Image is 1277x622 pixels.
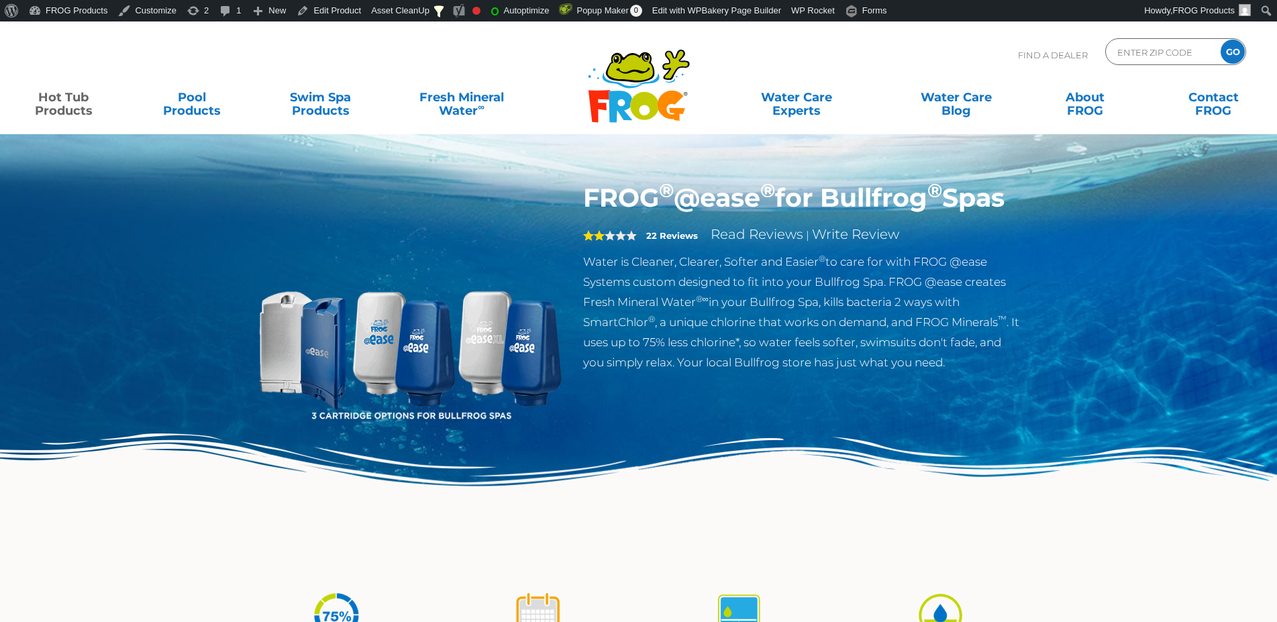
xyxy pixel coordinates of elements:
[13,84,113,111] a: Hot TubProducts
[583,252,1021,372] p: Water is Cleaner, Clearer, Softer and Easier to care for with FROG @ease Systems custom designed ...
[715,84,878,111] a: Water CareExperts
[711,226,803,242] a: Read Reviews
[1116,42,1207,62] input: Zip Code Form
[696,294,709,304] sup: ®∞
[659,178,674,202] sup: ®
[1018,38,1088,72] p: Find A Dealer
[142,84,242,111] a: PoolProducts
[1173,5,1235,15] span: FROG Products
[646,230,698,241] strong: 22 Reviews
[256,183,564,490] img: bullfrog-product-hero.png
[812,226,899,242] a: Write Review
[819,254,825,264] sup: ®
[399,84,524,111] a: Fresh MineralWater∞
[1164,84,1264,111] a: ContactFROG
[907,84,1007,111] a: Water CareBlog
[998,314,1007,324] sup: ™
[927,178,942,202] sup: ®
[1221,40,1245,64] input: GO
[1035,84,1135,111] a: AboutFROG
[583,183,1021,213] h1: FROG @ease for Bullfrog Spas
[648,314,655,324] sup: ®
[806,229,809,242] span: |
[478,101,484,112] sup: ∞
[472,7,480,15] div: Focus keyphrase not set
[583,230,605,241] span: 2
[630,5,642,17] span: 0
[270,84,370,111] a: Swim SpaProducts
[760,178,775,202] sup: ®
